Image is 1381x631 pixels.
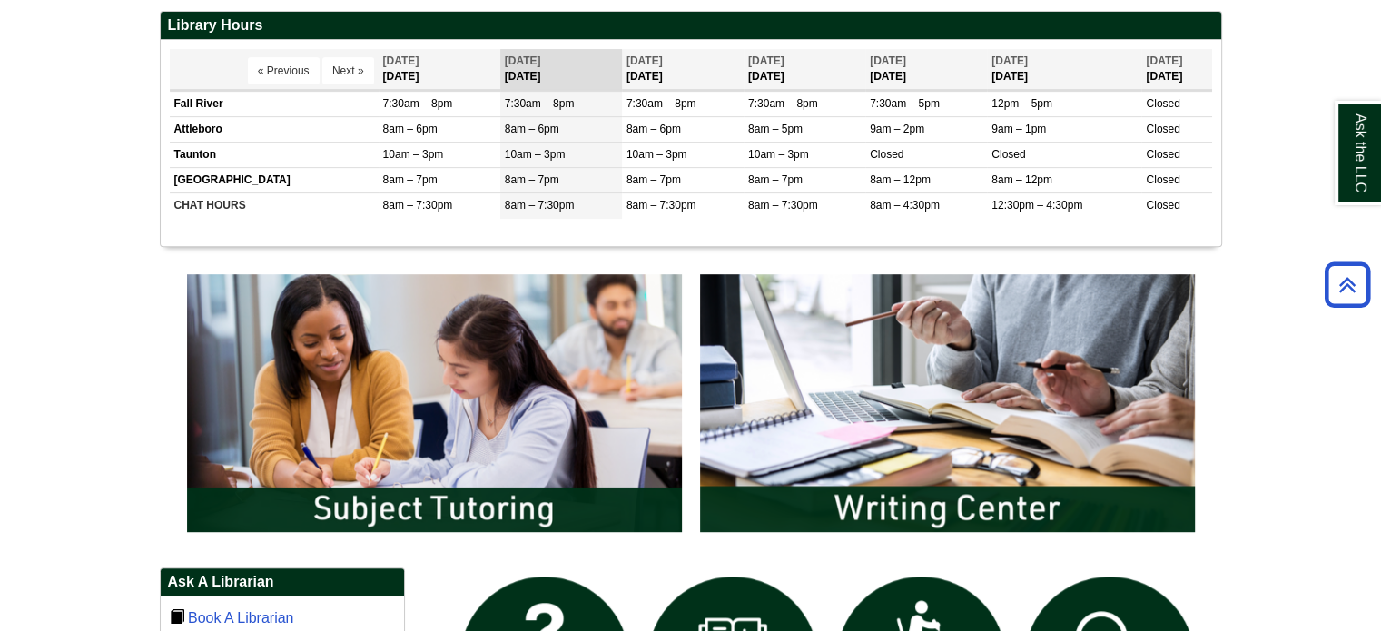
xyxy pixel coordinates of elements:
img: Writing Center Information [691,265,1204,541]
th: [DATE] [379,49,500,90]
img: Subject Tutoring Information [178,265,691,541]
span: 12pm – 5pm [991,97,1052,110]
span: 7:30am – 8pm [383,97,453,110]
span: 8am – 7pm [505,173,559,186]
td: [GEOGRAPHIC_DATA] [170,168,379,193]
span: Closed [1146,173,1179,186]
span: Closed [1146,199,1179,212]
span: 10am – 3pm [383,148,444,161]
span: 8am – 4:30pm [870,199,940,212]
button: Next » [322,57,374,84]
span: [DATE] [991,54,1028,67]
span: [DATE] [870,54,906,67]
span: 8am – 12pm [870,173,931,186]
span: 8am – 7pm [383,173,438,186]
span: Closed [1146,148,1179,161]
th: [DATE] [865,49,987,90]
td: Fall River [170,91,379,116]
span: 8am – 7pm [626,173,681,186]
span: 7:30am – 8pm [626,97,696,110]
span: Closed [1146,97,1179,110]
span: [DATE] [1146,54,1182,67]
span: 8am – 7:30pm [626,199,696,212]
span: Closed [1146,123,1179,135]
th: [DATE] [744,49,865,90]
span: 8am – 5pm [748,123,803,135]
th: [DATE] [1141,49,1211,90]
td: Taunton [170,143,379,168]
span: 9am – 1pm [991,123,1046,135]
div: slideshow [178,265,1204,549]
th: [DATE] [500,49,622,90]
span: Closed [991,148,1025,161]
span: [DATE] [748,54,784,67]
span: 7:30am – 8pm [505,97,575,110]
span: [DATE] [505,54,541,67]
button: « Previous [248,57,320,84]
span: 10am – 3pm [626,148,687,161]
span: 9am – 2pm [870,123,924,135]
h2: Ask A Librarian [161,568,404,596]
a: Back to Top [1318,272,1376,297]
span: [DATE] [626,54,663,67]
span: 8am – 12pm [991,173,1052,186]
h2: Library Hours [161,12,1221,40]
span: 8am – 7:30pm [505,199,575,212]
span: 10am – 3pm [748,148,809,161]
span: 7:30am – 5pm [870,97,940,110]
td: Attleboro [170,116,379,142]
span: [DATE] [383,54,419,67]
a: Book A Librarian [188,610,294,626]
span: 7:30am – 8pm [748,97,818,110]
span: Closed [870,148,903,161]
th: [DATE] [987,49,1141,90]
span: 8am – 6pm [383,123,438,135]
td: CHAT HOURS [170,193,379,219]
span: 8am – 6pm [626,123,681,135]
span: 8am – 7pm [748,173,803,186]
span: 12:30pm – 4:30pm [991,199,1082,212]
span: 8am – 7:30pm [748,199,818,212]
span: 10am – 3pm [505,148,566,161]
th: [DATE] [622,49,744,90]
span: 8am – 6pm [505,123,559,135]
span: 8am – 7:30pm [383,199,453,212]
